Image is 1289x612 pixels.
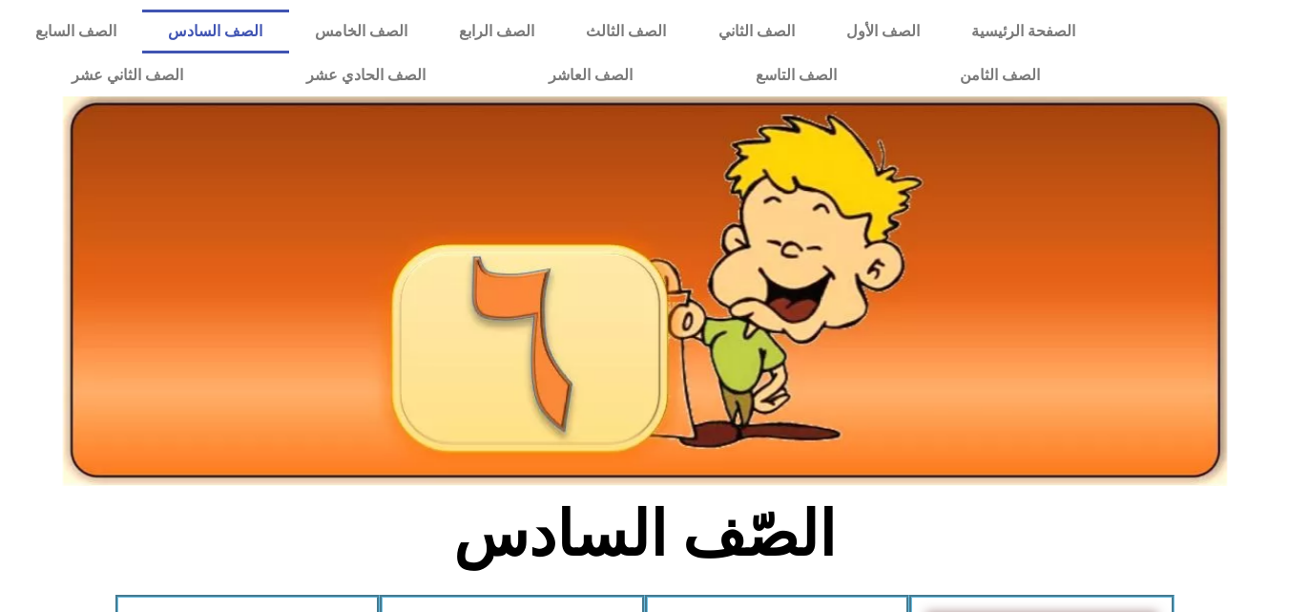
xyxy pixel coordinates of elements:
[694,53,898,97] a: الصف التاسع
[946,10,1101,53] a: الصفحة الرئيسية
[289,10,433,53] a: الصف الخامس
[244,53,487,97] a: الصف الحادي عشر
[821,10,946,53] a: الصف الأول
[142,10,288,53] a: الصف السادس
[329,497,960,572] h2: الصّف السادس
[487,53,694,97] a: الصف العاشر
[898,53,1101,97] a: الصف الثامن
[10,53,244,97] a: الصف الثاني عشر
[433,10,560,53] a: الصف الرابع
[693,10,821,53] a: الصف الثاني
[10,10,142,53] a: الصف السابع
[560,10,692,53] a: الصف الثالث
